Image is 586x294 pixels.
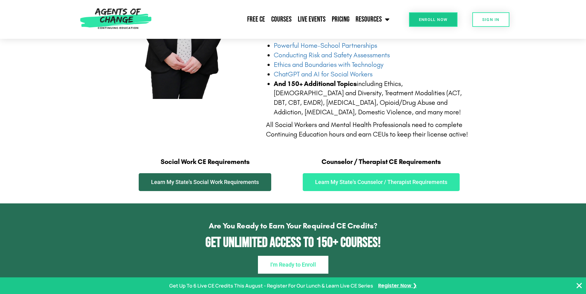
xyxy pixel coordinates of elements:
span: Social Work CE Requirements [161,158,250,166]
a: I'm Ready to Enroll [258,256,328,274]
a: Enroll Now [409,12,457,27]
a: Resources [352,12,393,27]
p: Get Up To 6 Live CE Credits This August - Register For Our Lunch & Learn Live CE Series [169,281,373,290]
button: Close Banner [575,282,583,289]
nav: Menu [155,12,393,27]
a: Pricing [329,12,352,27]
span: Learn My State's Social Work Requirements [151,179,259,185]
h2: Get Unlimited Access to 150+ Courses! [19,236,567,250]
div: All Social Workers and Mental Health Professionals need to complete Continuing Education hours an... [266,120,469,139]
span: I'm Ready to Enroll [270,262,316,267]
a: Courses [268,12,295,27]
span: Counselor / Therapist CE Requirements [322,158,441,166]
a: Free CE [244,12,268,27]
h4: Are You Ready to Earn Your Required CE Credits? [19,222,567,230]
a: Conducting Risk and Safety Assessments [274,51,390,59]
span: Learn My State's Counselor / Therapist Requirements [315,179,447,185]
b: And 150+ Additional Topics [274,80,357,88]
span: SIGN IN [482,18,500,22]
a: ChatGPT and AI for Social Workers [274,70,373,78]
a: Learn My State's Counselor / Therapist Requirements [303,173,460,191]
a: SIGN IN [472,12,509,27]
a: Powerful Home-School Partnerships [274,42,377,50]
li: including Ethics, [DEMOGRAPHIC_DATA] and Diversity, Treatment Modalities (ACT, DBT, CBT, EMDR), [... [274,79,469,117]
a: Ethics and Boundaries with Technology [274,61,383,69]
a: Learn My State's Social Work Requirements [139,173,271,191]
a: Live Events [295,12,329,27]
a: Register Now ❯ [378,281,417,290]
span: Enroll Now [419,18,448,22]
